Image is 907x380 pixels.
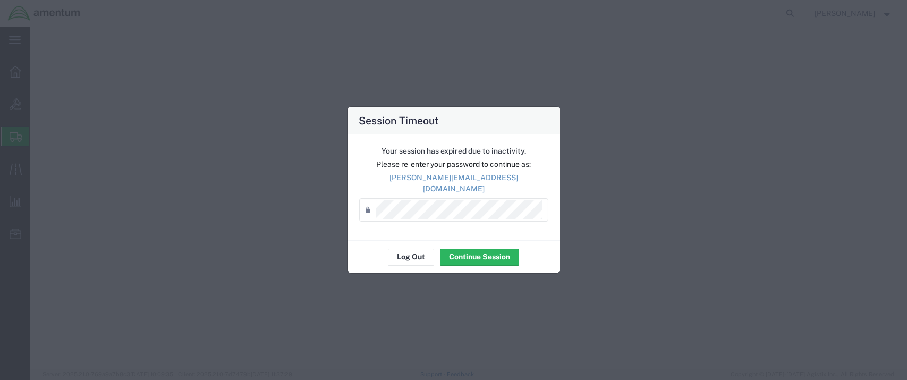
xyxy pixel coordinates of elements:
[440,249,519,266] button: Continue Session
[359,146,548,157] p: Your session has expired due to inactivity.
[359,172,548,195] p: [PERSON_NAME][EMAIL_ADDRESS][DOMAIN_NAME]
[388,249,434,266] button: Log Out
[359,159,548,170] p: Please re-enter your password to continue as:
[359,113,439,128] h4: Session Timeout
